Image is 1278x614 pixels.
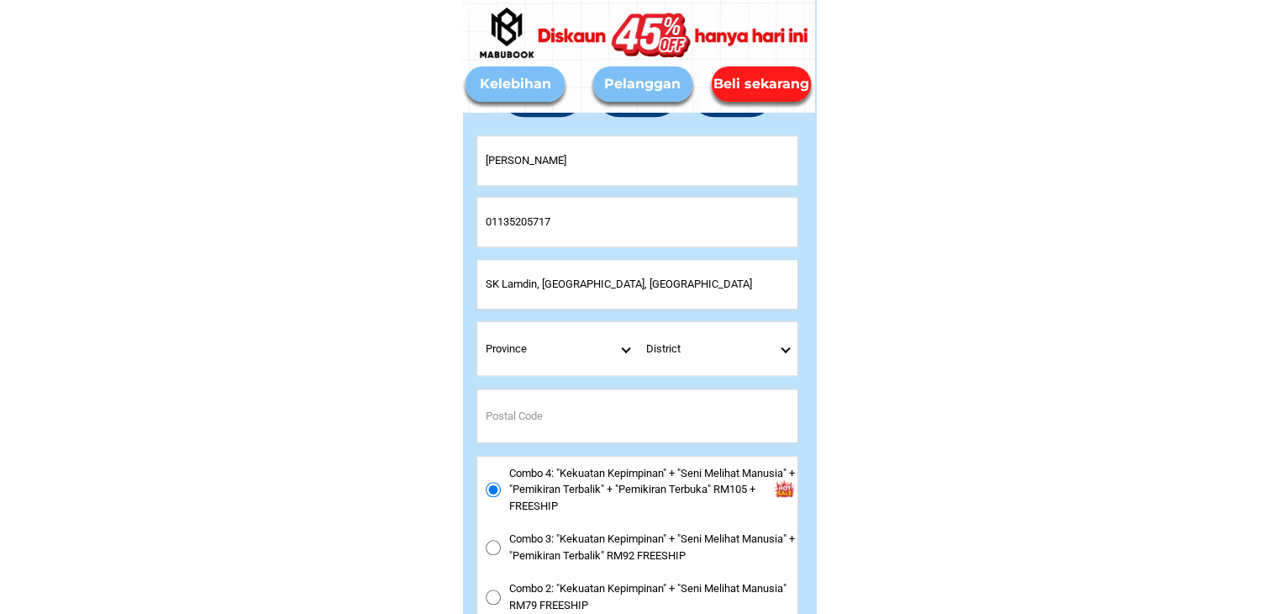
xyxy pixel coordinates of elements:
span: Combo 3: "Kekuatan Kepimpinan" + "Seni Melihat Manusia" + "Pemikiran Terbalik" RM92 FREESHIP [509,531,797,564]
input: Combo 3: "Kekuatan Kepimpinan" + "Seni Melihat Manusia" + "Pemikiran Terbalik" RM92 FREESHIP [486,540,501,555]
select: Select province [477,322,638,375]
div: Pelanggan [593,74,692,94]
input: Combo 4: "Kekuatan Kepimpinan" + "Seni Melihat Manusia" + "Pemikiran Terbalik" + "Pemikiran Terbu... [486,482,501,497]
div: Beli sekarang [708,73,814,95]
input: Input address [477,260,797,309]
div: Kelebihan [465,74,565,94]
input: Input phone_number [477,198,797,246]
span: Combo 4: "Kekuatan Kepimpinan" + "Seni Melihat Manusia" + "Pemikiran Terbalik" + "Pemikiran Terbu... [509,465,797,515]
span: Combo 2: "Kekuatan Kepimpinan" + "Seni Melihat Manusia" RM79 FREESHIP [509,580,797,613]
input: Input postal_code [477,389,797,442]
input: Input full_name [477,136,797,185]
select: Select district [638,322,798,375]
input: Combo 2: "Kekuatan Kepimpinan" + "Seni Melihat Manusia" RM79 FREESHIP [486,590,501,605]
